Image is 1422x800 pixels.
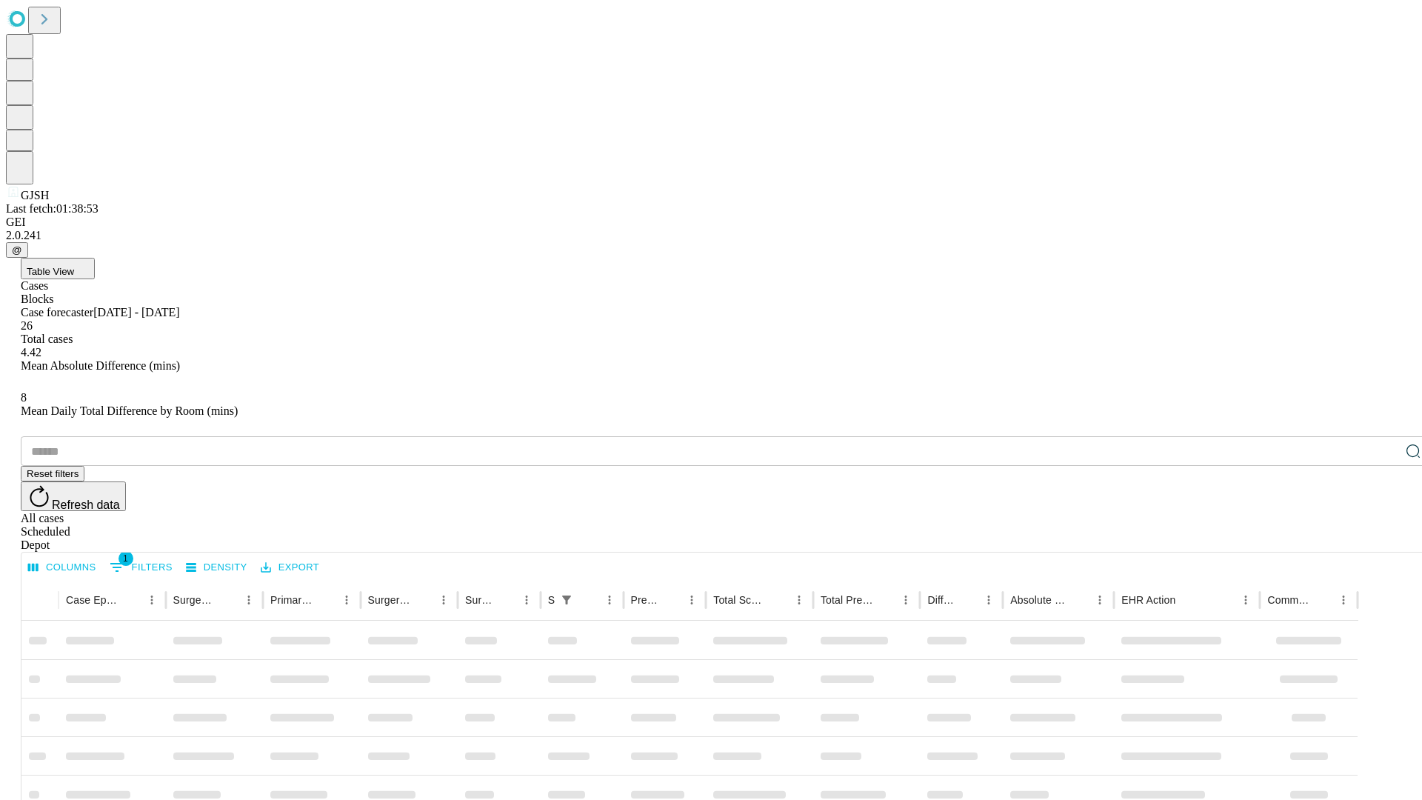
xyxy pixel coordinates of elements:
button: Sort [121,590,141,610]
div: Surgeon Name [173,594,216,606]
button: Density [182,556,251,579]
span: Total cases [21,333,73,345]
span: Last fetch: 01:38:53 [6,202,99,215]
button: Menu [433,590,454,610]
button: Refresh data [21,481,126,511]
span: [DATE] - [DATE] [93,306,179,319]
button: Show filters [556,590,577,610]
button: Menu [1235,590,1256,610]
button: Sort [1177,590,1198,610]
button: Menu [516,590,537,610]
span: Refresh data [52,499,120,511]
span: 4.42 [21,346,41,359]
button: Select columns [24,556,100,579]
span: Mean Daily Total Difference by Room (mins) [21,404,238,417]
button: Sort [316,590,336,610]
span: 8 [21,391,27,404]
div: Difference [927,594,956,606]
button: @ [6,242,28,258]
button: Menu [1089,590,1110,610]
div: Comments [1267,594,1310,606]
div: Surgery Name [368,594,411,606]
button: Menu [599,590,620,610]
div: Scheduled In Room Duration [548,594,555,606]
button: Menu [238,590,259,610]
button: Sort [768,590,789,610]
button: Menu [789,590,810,610]
div: Total Predicted Duration [821,594,874,606]
button: Sort [1069,590,1089,610]
div: Case Epic Id [66,594,119,606]
span: Reset filters [27,468,79,479]
div: Total Scheduled Duration [713,594,767,606]
button: Menu [1333,590,1354,610]
button: Menu [141,590,162,610]
div: Absolute Difference [1010,594,1067,606]
div: EHR Action [1121,594,1175,606]
span: Table View [27,266,74,277]
button: Sort [661,590,681,610]
div: Surgery Date [465,594,494,606]
button: Table View [21,258,95,279]
span: 26 [21,319,33,332]
span: @ [12,244,22,256]
span: Case forecaster [21,306,93,319]
div: Primary Service [270,594,313,606]
button: Sort [1312,590,1333,610]
button: Menu [895,590,916,610]
button: Sort [875,590,895,610]
div: GEI [6,216,1416,229]
span: GJSH [21,189,49,201]
button: Export [257,556,323,579]
button: Sort [218,590,238,610]
button: Sort [958,590,978,610]
button: Show filters [106,556,176,579]
button: Sort [495,590,516,610]
span: 1 [118,551,133,566]
span: Mean Absolute Difference (mins) [21,359,180,372]
button: Sort [413,590,433,610]
button: Menu [681,590,702,610]
button: Reset filters [21,466,84,481]
button: Menu [336,590,357,610]
button: Sort [578,590,599,610]
div: Predicted In Room Duration [631,594,660,606]
div: 2.0.241 [6,229,1416,242]
div: 1 active filter [556,590,577,610]
button: Menu [978,590,999,610]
